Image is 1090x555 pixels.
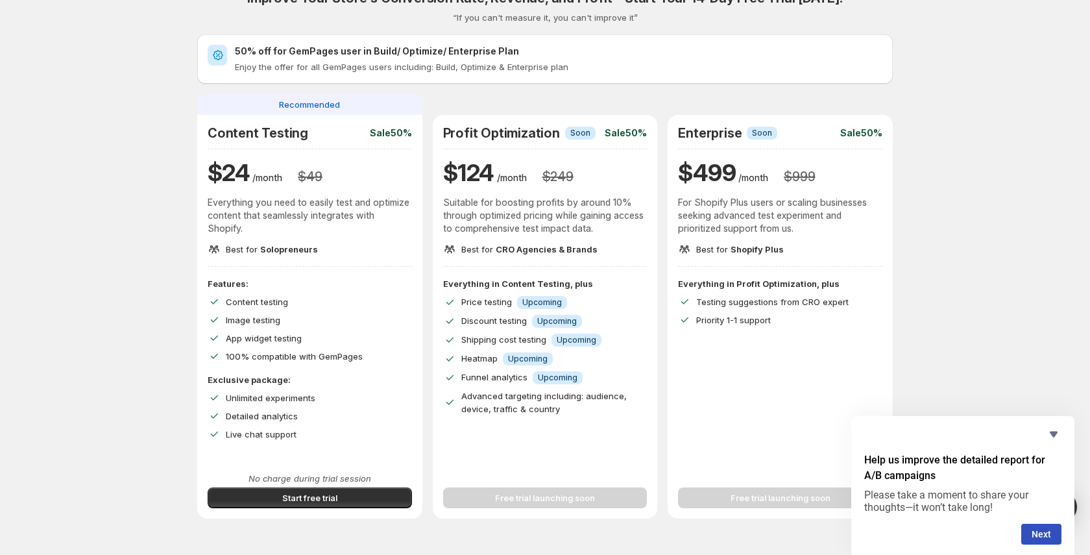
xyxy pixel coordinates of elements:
h2: Profit Optimization [443,125,560,141]
button: Next question [1021,524,1061,545]
span: Unlimited experiments [226,393,315,403]
p: /month [497,171,527,184]
span: Start free trial [282,491,337,504]
p: Features: [208,277,412,290]
span: Funnel analytics [461,372,527,382]
span: Soon [752,128,772,138]
span: Upcoming [508,354,548,364]
span: 100% compatible with GemPages [226,351,363,362]
p: Enjoy the offer for all GemPages users including: Build, Optimize & Enterprise plan [235,60,882,73]
p: Please take a moment to share your thoughts—it won’t take long! [864,489,1061,513]
span: Upcoming [557,335,596,345]
h1: $ 124 [443,157,494,188]
h2: Help us improve the detailed report for A/B campaigns [864,452,1061,484]
p: For Shopify Plus users or scaling businesses seeking advanced test experiment and prioritized sup... [678,196,882,235]
p: Sale 50% [840,127,882,140]
span: Price testing [461,297,512,307]
span: Upcoming [537,316,577,327]
h3: $ 249 [542,169,574,184]
span: Shopify Plus [731,244,784,254]
h3: $ 49 [298,169,322,184]
p: /month [252,171,282,184]
span: Image testing [226,315,280,325]
span: Recommended [279,98,340,111]
span: Upcoming [538,373,577,383]
span: App widget testing [226,333,302,343]
span: Testing suggestions from CRO expert [696,297,849,307]
p: No charge during trial session [208,472,412,485]
h2: 50% off for GemPages user in Build/ Optimize/ Enterprise Plan [235,45,882,58]
h1: $ 499 [678,157,736,188]
h1: $ 24 [208,157,250,188]
p: Everything in Content Testing, plus [443,277,648,290]
div: Help us improve the detailed report for A/B campaigns [864,426,1061,545]
p: /month [738,171,768,184]
h2: Enterprise [678,125,742,141]
span: Soon [570,128,590,138]
p: Best for [696,243,784,256]
span: Live chat support [226,429,297,439]
span: Priority 1-1 support [696,315,771,325]
p: “If you can't measure it, you can't improve it” [453,11,638,24]
span: Heatmap [461,353,498,364]
p: Suitable for boosting profits by around 10% through optimized pricing while gaining access to com... [443,196,648,235]
p: Best for [461,243,598,256]
span: Content testing [226,297,288,307]
span: Upcoming [522,297,562,308]
span: Shipping cost testing [461,334,546,345]
p: Sale 50% [370,127,412,140]
span: Advanced targeting including: audience, device, traffic & country [461,391,627,414]
button: Hide survey [1046,426,1061,442]
span: CRO Agencies & Brands [496,244,598,254]
h2: Content Testing [208,125,308,141]
p: Everything in Profit Optimization, plus [678,277,882,290]
p: Best for [226,243,318,256]
p: Everything you need to easily test and optimize content that seamlessly integrates with Shopify. [208,196,412,235]
p: Exclusive package: [208,373,412,386]
h3: $ 999 [784,169,815,184]
span: Solopreneurs [260,244,318,254]
span: Detailed analytics [226,411,298,421]
p: Sale 50% [605,127,647,140]
span: Discount testing [461,315,527,326]
button: Start free trial [208,487,412,508]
